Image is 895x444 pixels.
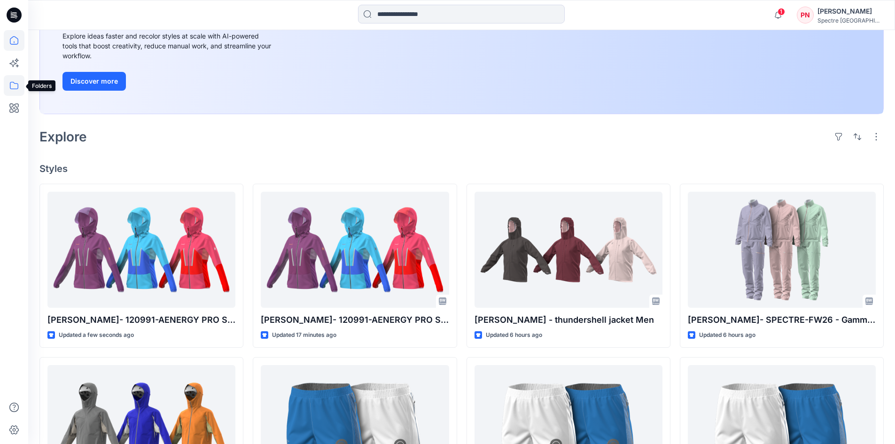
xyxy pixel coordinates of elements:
p: Updated 6 hours ago [699,330,755,340]
span: 1 [778,8,785,16]
button: Discover more [62,72,126,91]
p: Updated 6 hours ago [486,330,542,340]
p: [PERSON_NAME]- 120991-AENERGY PRO SO HYBRID HOODED JACKET WOMEN [47,313,235,327]
a: Phương Nguyễn - thundershell jacket Men [475,192,662,308]
a: Discover more [62,72,274,91]
a: Mien Dang- 120991-AENERGY PRO SO HYBRID HOODED JACKET WOMEN [47,192,235,308]
div: [PERSON_NAME] [817,6,883,17]
a: Mien Dang- 120991-AENERGY PRO SO HYBRID HOODED JACKET WOMEN [261,192,449,308]
p: [PERSON_NAME]- SPECTRE-FW26 - Gamma MX Jacket W ( X000010741) [688,313,876,327]
p: Updated a few seconds ago [59,330,134,340]
p: [PERSON_NAME]- 120991-AENERGY PRO SO HYBRID HOODED JACKET WOMEN [261,313,449,327]
p: [PERSON_NAME] - thundershell jacket Men [475,313,662,327]
div: PN [797,7,814,23]
div: Spectre [GEOGRAPHIC_DATA] [817,17,883,24]
h4: Styles [39,163,884,174]
h2: Explore [39,129,87,144]
p: Updated 17 minutes ago [272,330,336,340]
a: Duc Nguyen- SPECTRE-FW26 - Gamma MX Jacket W ( X000010741) [688,192,876,308]
div: Explore ideas faster and recolor styles at scale with AI-powered tools that boost creativity, red... [62,31,274,61]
